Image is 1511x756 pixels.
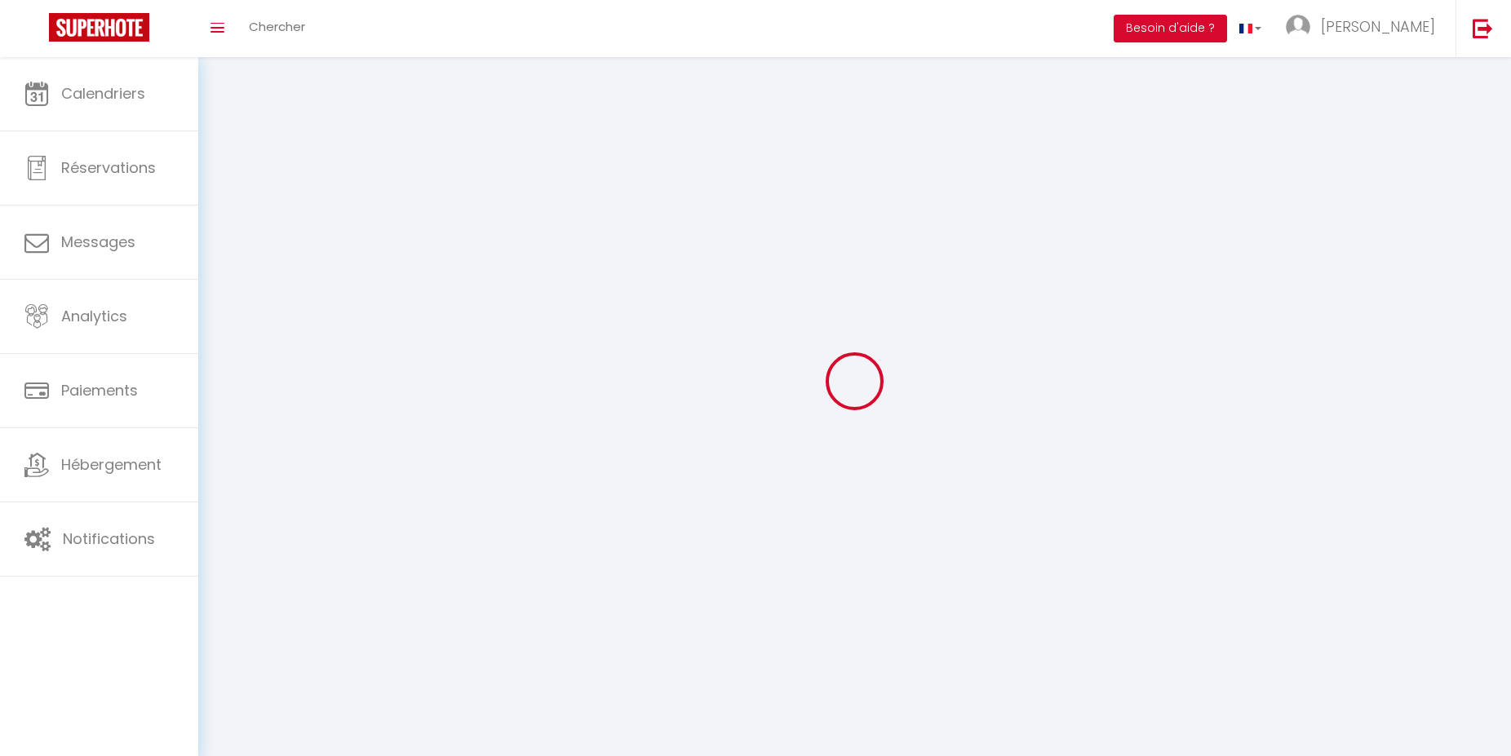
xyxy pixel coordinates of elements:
span: [PERSON_NAME] [1321,16,1435,37]
span: Notifications [63,528,155,549]
span: Paiements [61,380,138,400]
img: ... [1286,15,1310,39]
span: Hébergement [61,454,162,475]
span: Calendriers [61,83,145,104]
span: Analytics [61,306,127,326]
button: Besoin d'aide ? [1114,15,1227,42]
span: Chercher [249,18,305,35]
img: Super Booking [49,13,149,42]
img: logout [1473,18,1493,38]
span: Messages [61,232,135,252]
span: Réservations [61,157,156,178]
